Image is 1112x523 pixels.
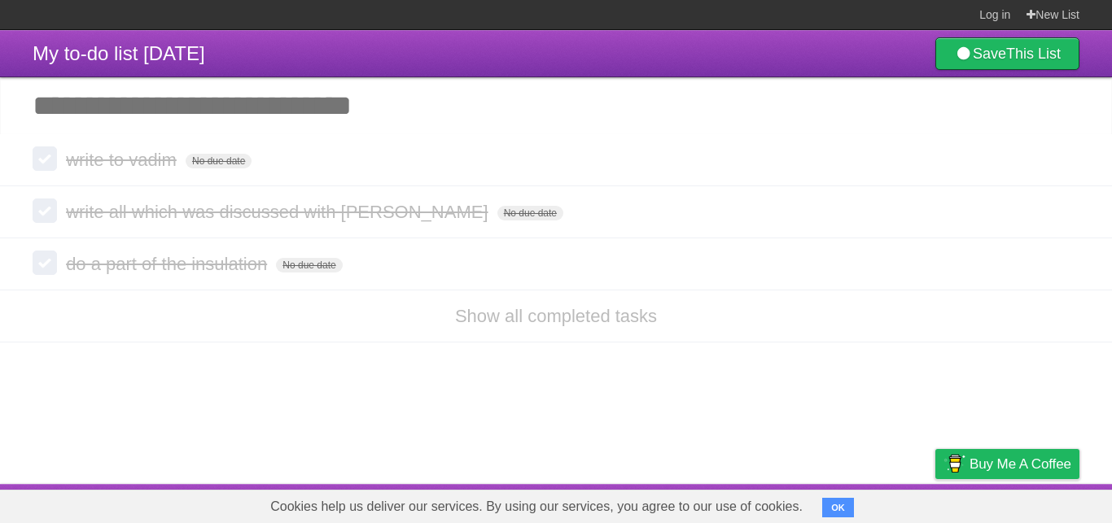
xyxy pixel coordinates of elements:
label: Done [33,251,57,275]
span: do a part of the insulation [66,254,271,274]
label: Done [33,198,57,223]
a: Privacy [914,488,957,519]
a: Show all completed tasks [455,306,657,326]
span: No due date [497,206,563,220]
span: Cookies help us deliver our services. By using our services, you agree to our use of cookies. [254,490,819,523]
button: OK [822,498,854,517]
span: Buy me a coffee [970,450,1071,478]
a: About [719,488,753,519]
label: Done [33,146,57,171]
b: This List [1006,46,1061,62]
span: My to-do list [DATE] [33,42,205,64]
a: Buy me a coffee [935,449,1079,479]
a: SaveThis List [935,37,1079,70]
span: No due date [276,258,342,272]
a: Terms [859,488,895,519]
span: write to vadim [66,150,181,170]
span: No due date [186,154,252,168]
a: Suggest a feature [977,488,1079,519]
img: Buy me a coffee [943,450,965,477]
span: write all which was discussed with [PERSON_NAME] [66,202,492,222]
a: Developers [773,488,838,519]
